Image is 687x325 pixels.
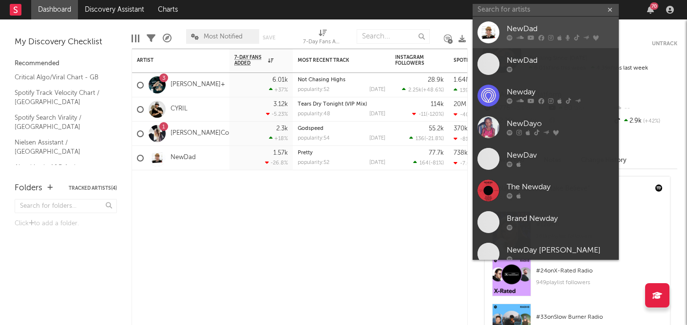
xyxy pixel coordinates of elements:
[15,36,117,48] div: My Discovery Checklist
[408,88,421,93] span: 2.25k
[15,199,117,213] input: Search for folders...
[419,112,426,117] span: -11
[536,277,663,289] div: 949 playlist followers
[413,160,444,166] div: ( )
[650,2,658,10] div: 70
[473,80,619,111] a: Newday
[507,55,614,67] div: NewDad
[298,102,367,107] a: Tears Dry Tonight (VIP Mix)
[15,218,117,230] div: Click to add a folder.
[298,87,329,92] div: popularity: 52
[163,24,172,53] div: A&R Pipeline
[15,112,107,132] a: Spotify Search Virality / [GEOGRAPHIC_DATA]
[276,126,288,132] div: 2.3k
[473,143,619,175] a: NewDav
[507,118,614,130] div: NewDayo
[298,136,330,141] div: popularity: 54
[427,112,442,117] span: -120 %
[454,160,477,166] div: -7.09k
[473,238,619,270] a: NewDay [PERSON_NAME]
[507,245,614,256] div: NewDay [PERSON_NAME]
[15,162,107,182] a: Algorithmic A&R Assistant ([GEOGRAPHIC_DATA])
[298,111,330,117] div: popularity: 48
[69,186,117,191] button: Tracked Artists(4)
[430,161,442,166] span: -81 %
[298,77,385,83] div: Not Chasing Highs
[507,181,614,193] div: The Newday
[298,150,313,156] a: Pretty
[612,102,677,115] div: --
[303,24,342,53] div: 7-Day Fans Added (7-Day Fans Added)
[429,126,444,132] div: 55.2k
[473,175,619,206] a: The Newday
[204,34,243,40] span: Most Notified
[612,115,677,127] div: 2.9k
[298,57,371,63] div: Most Recent Track
[298,150,385,156] div: Pretty
[507,23,614,35] div: NewDad
[303,36,342,48] div: 7-Day Fans Added (7-Day Fans Added)
[642,119,660,124] span: +42 %
[137,57,210,63] div: Artist
[265,160,288,166] div: -26.8 %
[395,54,429,66] div: Instagram Followers
[266,111,288,117] div: -5.23 %
[171,81,225,89] a: [PERSON_NAME]+
[431,101,444,108] div: 114k
[473,4,619,16] input: Search for artists
[473,206,619,238] a: Brand Newday
[369,111,385,117] div: [DATE]
[147,24,155,53] div: Filters
[647,6,654,14] button: 70
[426,136,442,142] span: -21.8 %
[454,101,466,108] div: 20M
[473,17,619,48] a: NewDad
[273,150,288,156] div: 1.57k
[357,29,430,44] input: Search...
[454,111,475,118] div: -403k
[298,102,385,107] div: Tears Dry Tonight (VIP Mix)
[536,265,663,277] div: # 24 on X-Rated Radio
[15,88,107,108] a: Spotify Track Velocity Chart / [GEOGRAPHIC_DATA]
[454,57,527,63] div: Spotify Monthly Listeners
[234,54,266,66] span: 7-Day Fans Added
[402,87,444,93] div: ( )
[269,87,288,93] div: +37 %
[485,257,670,304] a: #24onX-Rated Radio949playlist followers
[507,213,614,225] div: Brand Newday
[369,136,385,141] div: [DATE]
[473,111,619,143] a: NewDayo
[536,311,663,323] div: # 33 on Slow Burner Radio
[454,87,472,93] div: 139k
[263,35,275,40] button: Save
[652,39,677,49] button: Untrack
[412,111,444,117] div: ( )
[298,126,324,131] a: Godspeed
[272,77,288,83] div: 6.01k
[15,182,42,194] div: Folders
[171,129,239,138] a: [PERSON_NAME]Count
[454,150,468,156] div: 738k
[454,136,471,142] div: -817
[507,87,614,98] div: Newday
[15,58,117,70] div: Recommended
[454,77,471,83] div: 1.64M
[429,150,444,156] div: 77.7k
[15,72,107,83] a: Critical Algo/Viral Chart - GB
[369,87,385,92] div: [DATE]
[428,77,444,83] div: 28.9k
[473,48,619,80] a: NewDad
[507,150,614,162] div: NewDav
[298,77,345,83] a: Not Chasing Highs
[423,88,442,93] span: +48.6 %
[454,126,468,132] div: 370k
[409,135,444,142] div: ( )
[369,160,385,165] div: [DATE]
[273,101,288,108] div: 3.12k
[298,160,329,165] div: popularity: 52
[171,105,188,113] a: CYRIL
[269,135,288,142] div: +18 %
[132,24,139,53] div: Edit Columns
[298,126,385,131] div: Godspeed
[416,136,424,142] span: 136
